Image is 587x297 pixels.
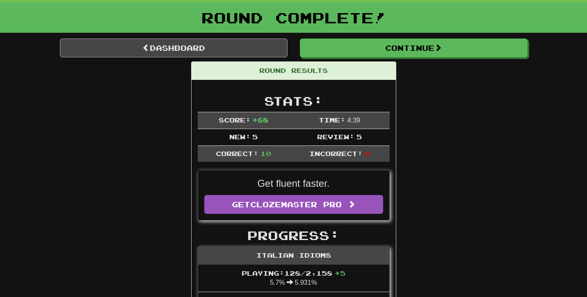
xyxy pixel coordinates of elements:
h1: Round Complete! [3,9,584,26]
span: Playing: 128 / 2,158 [242,269,345,277]
h2: Stats: [198,94,390,108]
span: 4 : 39 [347,117,360,124]
span: New: [229,133,251,141]
span: Review: [317,133,354,141]
button: Continue [300,39,528,57]
span: Score: [219,116,251,124]
span: Time: [319,116,345,124]
li: 5.7% 5.931% [198,265,389,292]
span: 5 [356,133,362,141]
span: + 68 [252,116,268,124]
div: Round Results [192,62,396,80]
a: GetClozemaster Pro [204,195,383,214]
div: Italian Idioms [198,247,389,265]
span: 5 [252,133,258,141]
span: 10 [260,150,271,157]
a: Dashboard [60,39,288,57]
h2: Progress: [198,229,390,242]
span: 0 [364,150,370,157]
p: Get fluent faster. [204,177,383,190]
span: Correct: [216,150,258,157]
span: Clozemaster Pro [250,200,342,209]
span: + 5 [335,269,345,277]
span: Incorrect: [309,150,363,157]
